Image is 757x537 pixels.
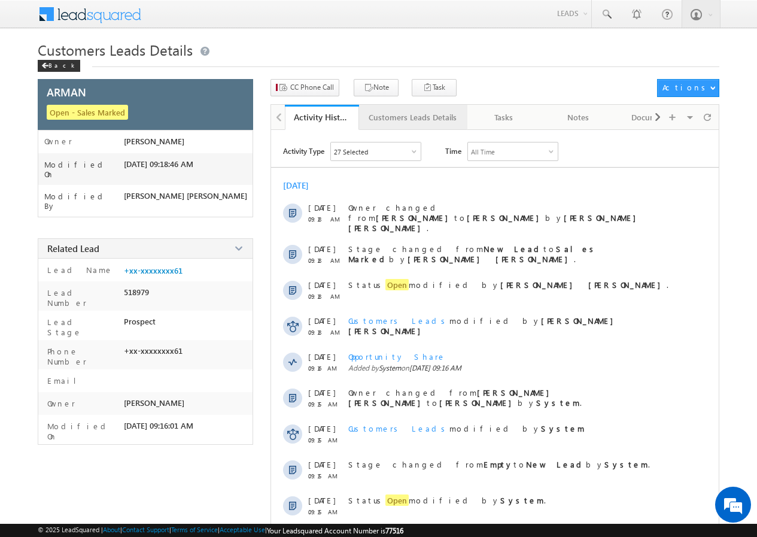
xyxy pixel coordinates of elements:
[348,494,546,506] span: Status modified by .
[385,279,409,290] span: Open
[44,398,75,408] label: Owner
[348,213,642,233] strong: [PERSON_NAME] [PERSON_NAME]
[283,180,322,191] div: [DATE]
[376,213,454,223] strong: [PERSON_NAME]
[409,363,461,372] span: [DATE] 09:16 AM
[348,244,598,264] span: Stage changed from to by .
[657,79,719,97] button: Actions
[334,148,368,156] div: 27 Selected
[348,279,668,290] span: Status modified by .
[348,423,449,433] span: Customers Leads
[308,351,335,362] span: [DATE]
[348,423,585,433] span: modified by
[471,148,495,156] div: All Time
[44,317,119,337] label: Lead Stage
[348,315,619,336] strong: [PERSON_NAME] [PERSON_NAME]
[308,293,344,300] span: 09:18 AM
[385,494,409,506] span: Open
[500,495,544,505] strong: System
[44,136,72,146] label: Owner
[308,401,344,408] span: 09:15 AM
[308,280,335,290] span: [DATE]
[47,105,128,120] span: Open - Sales Marked
[47,242,99,254] span: Related Lead
[47,84,86,99] span: ARMAN
[38,60,80,72] div: Back
[331,142,421,160] div: Owner Changed,Status Changed,Stage Changed,Source Changed,Notes & 22 more..
[308,329,344,336] span: 09:18 AM
[348,459,650,469] span: Stage changed from to by .
[308,216,344,223] span: 09:18 AM
[308,436,344,444] span: 09:15 AM
[308,387,335,398] span: [DATE]
[308,315,335,326] span: [DATE]
[536,398,580,408] strong: System
[348,387,555,408] strong: [PERSON_NAME] [PERSON_NAME]
[369,110,457,125] div: Customers Leads Details
[44,375,86,386] label: Email
[542,105,616,130] a: Notes
[412,79,457,96] button: Task
[124,346,183,356] span: +xx-xxxxxxxx61
[308,244,335,254] span: [DATE]
[290,82,334,93] span: CC Phone Call
[526,459,586,469] strong: New Lead
[171,526,218,533] a: Terms of Service
[467,105,542,130] a: Tasks
[445,142,461,160] span: Time
[124,191,247,201] span: [PERSON_NAME] [PERSON_NAME]
[385,526,403,535] span: 77516
[348,363,697,372] span: Added by on
[308,495,335,505] span: [DATE]
[379,363,401,372] span: System
[662,82,710,93] div: Actions
[44,160,124,179] label: Modified On
[604,459,648,469] strong: System
[124,287,149,297] span: 518979
[348,315,697,336] span: modified by
[308,202,335,213] span: [DATE]
[124,159,193,169] span: [DATE] 09:18:46 AM
[124,317,156,326] span: Prospect
[308,508,344,515] span: 09:15 AM
[285,105,359,130] a: Activity History
[267,526,403,535] span: Your Leadsquared Account Number is
[124,136,184,146] span: [PERSON_NAME]
[220,526,265,533] a: Acceptable Use
[44,346,119,366] label: Phone Number
[348,244,598,264] strong: Sales Marked
[285,105,359,129] li: Activity History
[38,40,193,59] span: Customers Leads Details
[122,526,169,533] a: Contact Support
[308,423,335,433] span: [DATE]
[124,266,183,275] a: +xx-xxxxxxxx61
[625,110,679,125] div: Documents
[44,192,124,211] label: Modified By
[308,257,344,264] span: 09:18 AM
[408,254,574,264] strong: [PERSON_NAME] [PERSON_NAME]
[283,142,324,160] span: Activity Type
[294,111,350,123] div: Activity History
[308,459,335,469] span: [DATE]
[439,398,518,408] strong: [PERSON_NAME]
[124,421,193,430] span: [DATE] 09:16:01 AM
[44,265,113,275] label: Lead Name
[308,472,344,480] span: 09:15 AM
[38,526,403,535] span: © 2025 LeadSquared | | | | |
[359,105,467,130] a: Customers Leads Details
[124,398,184,408] span: [PERSON_NAME]
[103,526,120,533] a: About
[348,387,582,408] span: Owner changed from to by .
[348,202,642,233] span: Owner changed from to by .
[354,79,399,96] button: Note
[348,351,446,362] span: Opportunity Share
[484,244,543,254] strong: New Lead
[484,459,513,469] strong: Empty
[44,287,119,308] label: Lead Number
[500,280,667,290] strong: [PERSON_NAME] [PERSON_NAME]
[467,213,545,223] strong: [PERSON_NAME]
[308,365,344,372] span: 09:16 AM
[551,110,605,125] div: Notes
[541,423,585,433] strong: System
